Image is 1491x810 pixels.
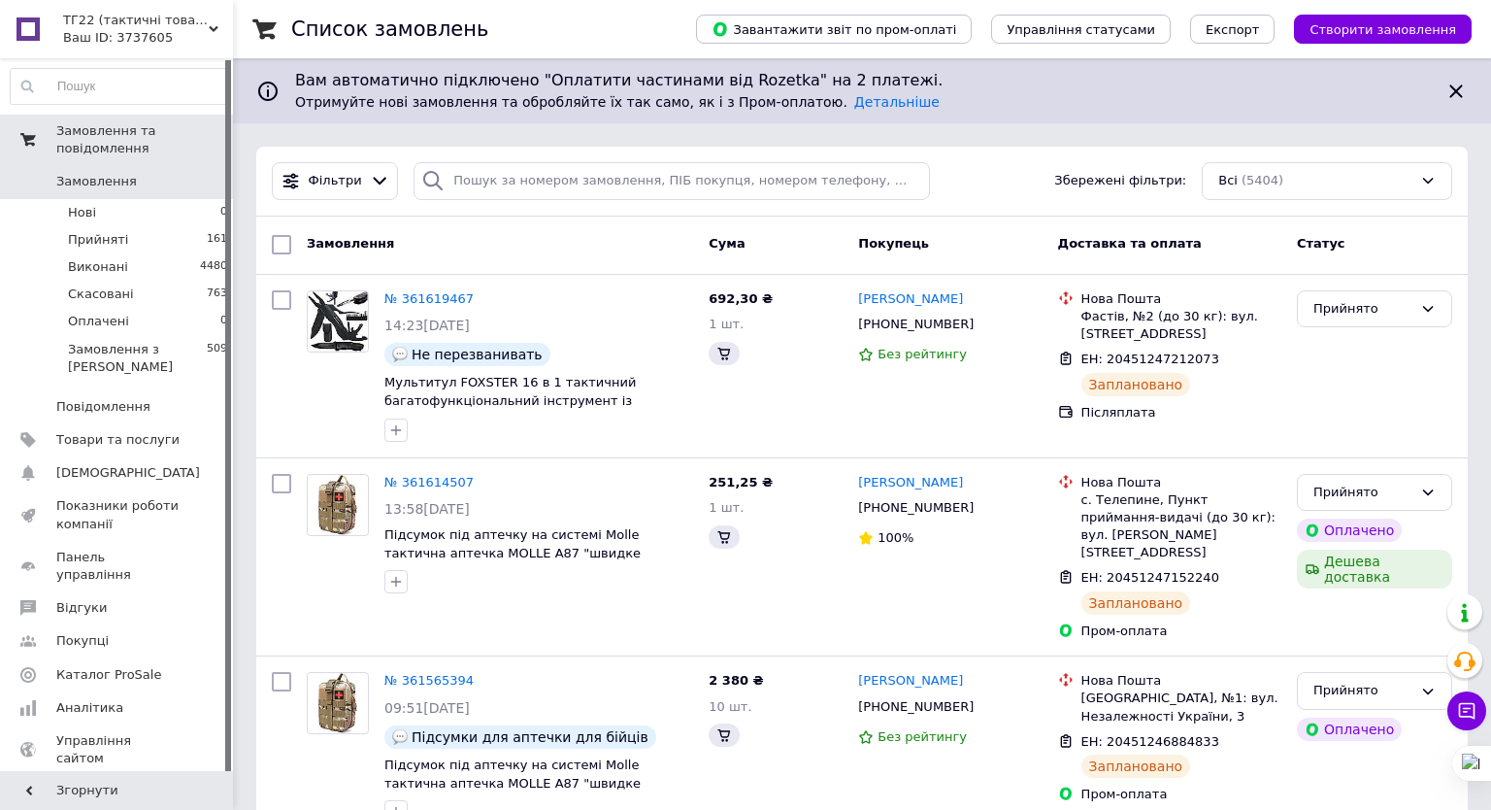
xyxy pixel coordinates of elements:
[291,17,488,41] h1: Список замовлень
[56,732,180,767] span: Управління сайтом
[68,231,128,249] span: Прийняті
[858,236,929,251] span: Покупець
[1081,290,1281,308] div: Нова Пошта
[384,318,470,333] span: 14:23[DATE]
[307,290,369,353] a: Фото товару
[858,500,974,515] span: [PHONE_NUMBER]
[220,313,227,330] span: 0
[858,699,974,714] span: [PHONE_NUMBER]
[68,204,96,221] span: Нові
[709,673,763,688] span: 2 380 ₴
[1081,352,1219,366] span: ЕН: 20451247212073
[56,398,150,416] span: Повідомлення
[56,122,233,157] span: Замовлення та повідомлення
[308,291,368,352] img: Фото товару
[1313,483,1412,503] div: Прийнято
[309,172,362,190] span: Фільтри
[1294,15,1472,44] button: Створити замовлення
[207,341,227,376] span: 509
[412,729,648,745] span: Підсумки для аптечки для бійців
[858,290,963,309] a: [PERSON_NAME]
[1081,672,1281,690] div: Нова Пошта
[56,699,123,717] span: Аналітика
[56,173,137,190] span: Замовлення
[858,317,974,331] span: [PHONE_NUMBER]
[1242,173,1283,187] span: (5404)
[858,474,963,492] a: [PERSON_NAME]
[295,94,940,110] span: Отримуйте нові замовлення та обробляйте їх так само, як і з Пром-оплатою.
[384,475,474,489] a: № 361614507
[56,497,180,532] span: Показники роботи компанії
[68,258,128,276] span: Виконані
[392,347,408,362] img: :speech_balloon:
[1447,692,1486,730] button: Чат з покупцем
[1309,22,1456,37] span: Створити замовлення
[207,286,227,303] span: 763
[709,236,745,251] span: Cума
[854,94,940,110] a: Детальніше
[384,501,470,517] span: 13:58[DATE]
[1218,172,1238,190] span: Всі
[56,599,107,617] span: Відгуки
[11,69,228,104] input: Пошук
[56,666,161,684] span: Каталог ProSale
[1081,623,1281,640] div: Пром-оплата
[1313,299,1412,320] div: Прийнято
[307,672,369,734] a: Фото товару
[68,313,129,330] span: Оплачені
[56,632,109,650] span: Покупці
[1275,21,1472,36] a: Створити замовлення
[318,475,357,535] img: Фото товару
[1081,491,1281,562] div: с. Телепине, Пункт приймання-видачі (до 30 кг): вул. [PERSON_NAME][STREET_ADDRESS]
[207,231,227,249] span: 161
[307,474,369,536] a: Фото товару
[1081,690,1281,725] div: [GEOGRAPHIC_DATA], №1: вул. Незалежності України, 3
[991,15,1171,44] button: Управління статусами
[1297,718,1402,741] div: Оплачено
[1081,570,1219,585] span: ЕН: 20451247152240
[384,291,474,306] a: № 361619467
[1081,786,1281,803] div: Пром-оплата
[56,464,200,482] span: [DEMOGRAPHIC_DATA]
[56,549,180,584] span: Панель управління
[384,673,474,688] a: № 361565394
[1081,404,1281,422] div: Післяплата
[709,291,773,306] span: 692,30 ₴
[709,317,744,331] span: 1 шт.
[1081,308,1281,343] div: Фастів, №2 (до 30 кг): вул. [STREET_ADDRESS]
[56,431,180,449] span: Товари та послуги
[709,699,751,714] span: 10 шт.
[709,500,744,515] span: 1 шт.
[384,527,641,578] a: Підсумок під аптечку на системі Molle тактична аптечка MOLLE A87 "швидке скидання" мультикам 20×1...
[220,204,227,221] span: 0
[1081,474,1281,491] div: Нова Пошта
[878,729,967,744] span: Без рейтингу
[1190,15,1276,44] button: Експорт
[696,15,972,44] button: Завантажити звіт по пром-оплаті
[1054,172,1186,190] span: Збережені фільтри:
[307,236,394,251] span: Замовлення
[858,672,963,691] a: [PERSON_NAME]
[1081,755,1191,778] div: Заплановано
[878,347,967,361] span: Без рейтингу
[200,258,227,276] span: 4480
[1206,22,1260,37] span: Експорт
[1313,681,1412,701] div: Прийнято
[384,375,636,425] a: Мультитул FOXSTER 16 в 1 тактичний багатофункціональний інструмент із неіржавкої сталі з чохлом
[1297,550,1452,589] div: Дешева доставка
[384,758,641,808] a: Підсумок під аптечку на системі Molle тактична аптечка MOLLE A87 "швидке скидання" мультикам 20×1...
[63,29,233,47] div: Ваш ID: 3737605
[68,341,207,376] span: Замовлення з [PERSON_NAME]
[1297,519,1402,542] div: Оплачено
[1007,22,1155,37] span: Управління статусами
[412,347,543,362] span: Не перезванивать
[63,12,209,29] span: ТГ22 (тактичні товари)
[1081,591,1191,615] div: Заплановано
[878,530,913,545] span: 100%
[1081,734,1219,749] span: ЕН: 20451246884833
[414,162,930,200] input: Пошук за номером замовлення, ПІБ покупця, номером телефону, Email, номером накладної
[709,475,773,489] span: 251,25 ₴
